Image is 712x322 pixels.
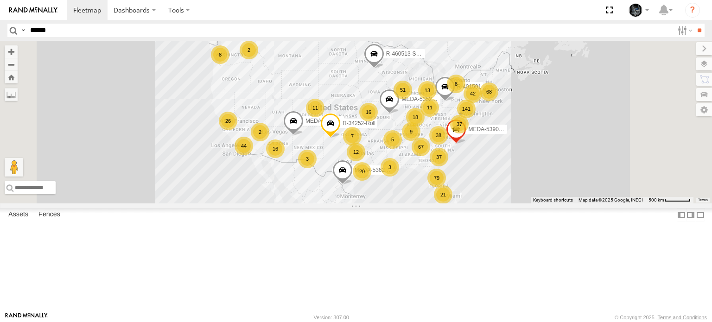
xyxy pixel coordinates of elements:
div: 7 [343,127,362,145]
div: 8 [447,75,465,93]
div: 2 [251,123,269,141]
div: 79 [427,169,446,187]
div: 9 [402,122,420,141]
div: 2 [240,41,258,59]
div: Version: 307.00 [314,315,349,320]
div: 38 [429,126,448,145]
div: 12 [347,143,365,161]
a: Terms (opens in new tab) [698,198,708,202]
div: 141 [457,100,476,118]
a: Visit our Website [5,313,48,322]
div: 11 [306,99,324,117]
div: 44 [235,137,253,155]
div: 37 [450,115,469,133]
div: 8 [211,45,229,64]
i: ? [685,3,700,18]
div: Joseph Lawrence [625,3,652,17]
div: © Copyright 2025 - [615,315,707,320]
span: R-34252-Roll [343,120,375,126]
button: Map Scale: 500 km per 53 pixels [646,197,693,203]
label: Dock Summary Table to the Left [677,208,686,221]
div: 16 [359,103,378,121]
label: Fences [34,208,65,221]
button: Zoom in [5,45,18,58]
div: 3 [381,158,399,177]
label: Search Filter Options [674,24,694,37]
span: MEDA-536205-Roll [355,167,402,173]
div: 67 [412,138,430,156]
span: R-460513-Swing [386,51,427,57]
button: Keyboard shortcuts [533,197,573,203]
label: Assets [4,208,33,221]
div: 37 [430,148,448,166]
button: Zoom out [5,58,18,71]
div: 3 [298,150,317,168]
label: Search Query [19,24,27,37]
div: 5 [383,130,402,149]
span: 500 km [648,197,664,202]
div: 68 [480,82,498,101]
div: 51 [394,81,412,99]
div: 42 [464,84,482,103]
span: MEDA-535204-Roll [401,96,449,102]
div: 21 [434,185,452,204]
div: 20 [353,162,371,181]
button: Zoom Home [5,71,18,83]
label: Measure [5,88,18,101]
label: Hide Summary Table [696,208,705,221]
div: 13 [418,81,437,100]
div: 18 [406,108,425,126]
span: Map data ©2025 Google, INEGI [578,197,643,202]
img: rand-logo.svg [9,7,57,13]
div: 11 [420,98,439,117]
button: Drag Pegman onto the map to open Street View [5,158,23,177]
label: Dock Summary Table to the Right [686,208,695,221]
span: MEDA-539001-Roll [468,126,516,133]
div: 26 [219,112,237,130]
a: Terms and Conditions [658,315,707,320]
label: Map Settings [696,103,712,116]
span: MEDA-535214-Roll [305,118,353,124]
div: 16 [266,139,285,158]
span: R-401591 [457,83,482,89]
